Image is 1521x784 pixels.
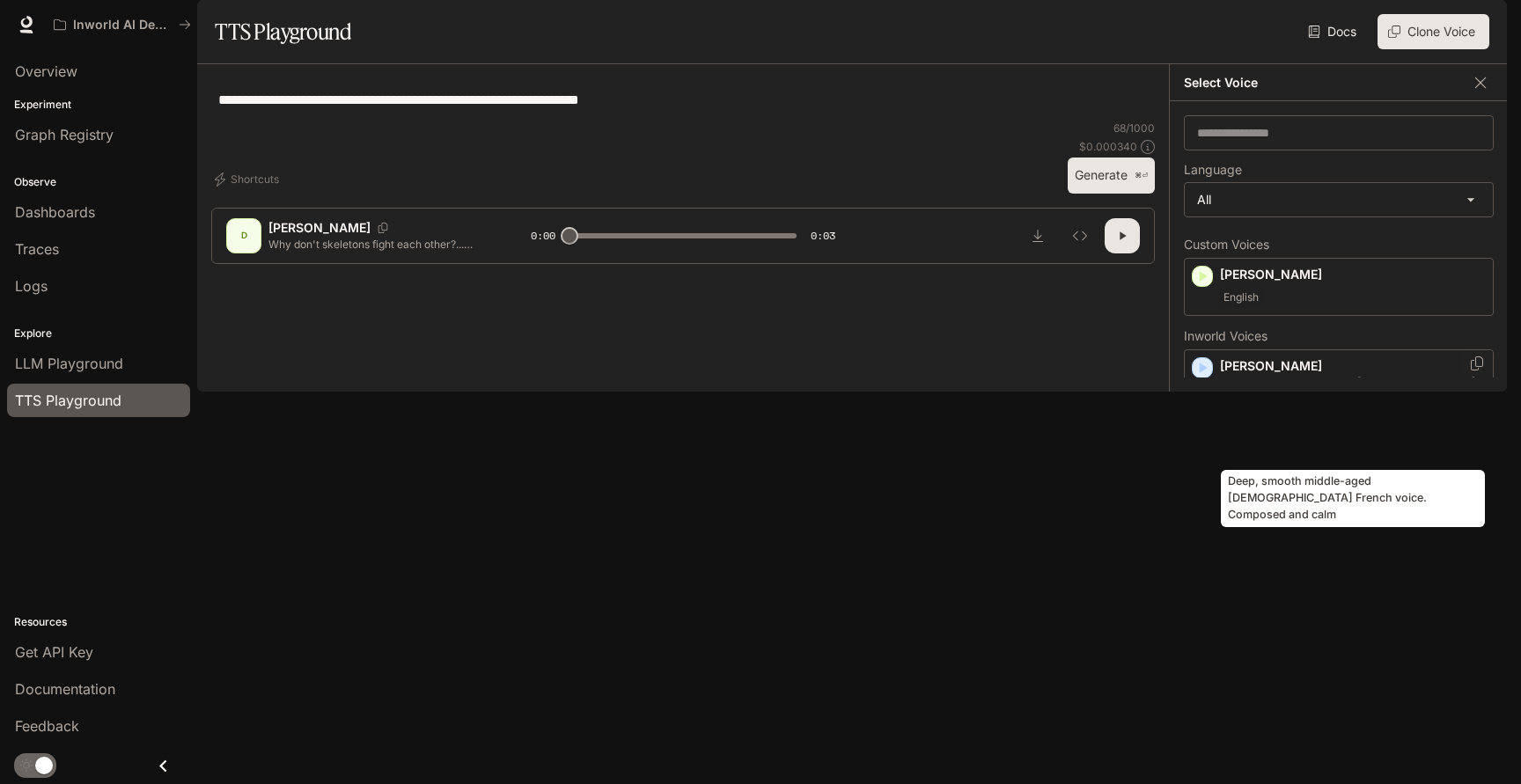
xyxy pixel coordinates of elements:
div: D [230,222,258,250]
button: Inspect [1062,218,1098,253]
div: All [1185,183,1493,216]
button: All workspaces [46,7,199,42]
button: Clone Voice [1378,14,1489,49]
span: 0:03 [811,227,835,245]
button: Generate⌘⏎ [1068,158,1155,194]
p: Custom Voices [1184,238,1494,251]
h1: TTS Playground [215,14,351,49]
p: Language [1184,164,1242,176]
span: English [1220,287,1262,308]
p: Deep, smooth middle-aged male French voice. Composed and calm [1220,375,1486,407]
p: 68 / 1000 [1113,121,1155,136]
a: Docs [1304,14,1363,49]
p: [PERSON_NAME] [1220,357,1486,375]
span: 0:00 [531,227,555,245]
button: Copy Voice ID [371,223,395,233]
div: Deep, smooth middle-aged [DEMOGRAPHIC_DATA] French voice. Composed and calm [1221,470,1485,527]
button: Download audio [1020,218,1055,253]
p: [PERSON_NAME] [268,219,371,237]
p: Why don't skeletons fight each other?... They don't have the "guts". [268,237,489,252]
button: Copy Voice ID [1468,356,1486,370]
p: Inworld AI Demos [73,18,172,33]
button: Shortcuts [211,165,286,194]
p: Inworld Voices [1184,330,1494,342]
p: $ 0.000340 [1079,139,1137,154]
p: ⌘⏎ [1135,171,1148,181]
p: [PERSON_NAME] [1220,266,1486,283]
